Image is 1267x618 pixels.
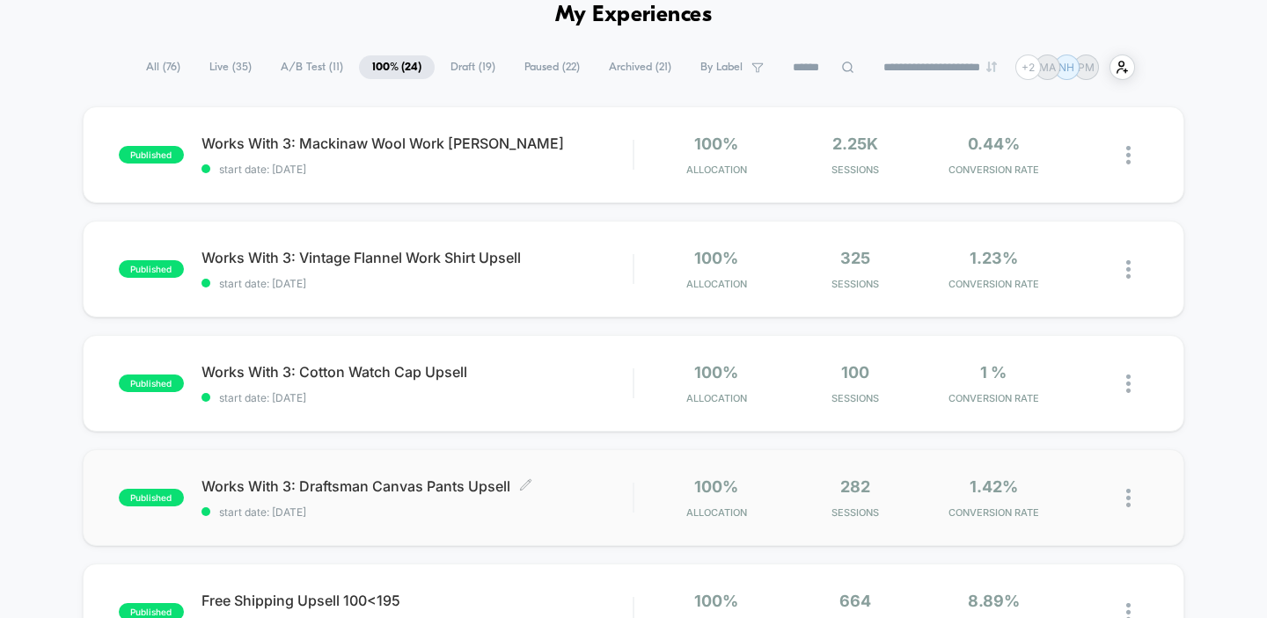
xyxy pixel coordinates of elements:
[596,55,685,79] span: Archived ( 21 )
[980,363,1007,382] span: 1 %
[686,392,747,404] span: Allocation
[986,62,997,72] img: end
[832,135,878,153] span: 2.25k
[790,278,919,290] span: Sessions
[929,278,1058,290] span: CONVERSION RATE
[700,61,743,74] span: By Label
[201,249,633,266] span: Works With 3: Vintage Flannel Work Shirt Upsell
[694,135,738,153] span: 100%
[119,374,184,392] span: published
[359,55,435,79] span: 100% ( 24 )
[968,592,1020,610] span: 8.89%
[201,135,633,152] span: Works With 3: Mackinaw Wool Work [PERSON_NAME]
[968,135,1020,153] span: 0.44%
[1126,374,1131,393] img: close
[201,363,633,381] span: Works With 3: Cotton Watch Cap Upsell
[1126,489,1131,507] img: close
[1015,55,1041,80] div: + 2
[119,489,184,506] span: published
[790,164,919,176] span: Sessions
[970,249,1018,267] span: 1.23%
[694,249,738,267] span: 100%
[790,506,919,519] span: Sessions
[1126,260,1131,279] img: close
[1058,61,1074,74] p: NH
[970,477,1018,496] span: 1.42%
[840,249,870,267] span: 325
[694,363,738,382] span: 100%
[929,164,1058,176] span: CONVERSION RATE
[267,55,356,79] span: A/B Test ( 11 )
[694,477,738,496] span: 100%
[201,163,633,176] span: start date: [DATE]
[686,164,747,176] span: Allocation
[511,55,593,79] span: Paused ( 22 )
[133,55,194,79] span: All ( 76 )
[841,363,869,382] span: 100
[437,55,509,79] span: Draft ( 19 )
[119,146,184,164] span: published
[1039,61,1056,74] p: MA
[839,592,871,610] span: 664
[201,592,633,609] span: Free Shipping Upsell 100<195
[686,278,747,290] span: Allocation
[119,260,184,278] span: published
[929,392,1058,404] span: CONVERSION RATE
[1126,146,1131,164] img: close
[201,505,633,519] span: start date: [DATE]
[686,506,747,519] span: Allocation
[201,477,633,495] span: Works With 3: Draftsman Canvas Pants Upsell
[1078,61,1095,74] p: PM
[840,477,870,496] span: 282
[790,392,919,404] span: Sessions
[694,592,738,610] span: 100%
[929,506,1058,519] span: CONVERSION RATE
[201,391,633,404] span: start date: [DATE]
[555,3,713,28] h1: My Experiences
[201,277,633,290] span: start date: [DATE]
[196,55,265,79] span: Live ( 35 )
